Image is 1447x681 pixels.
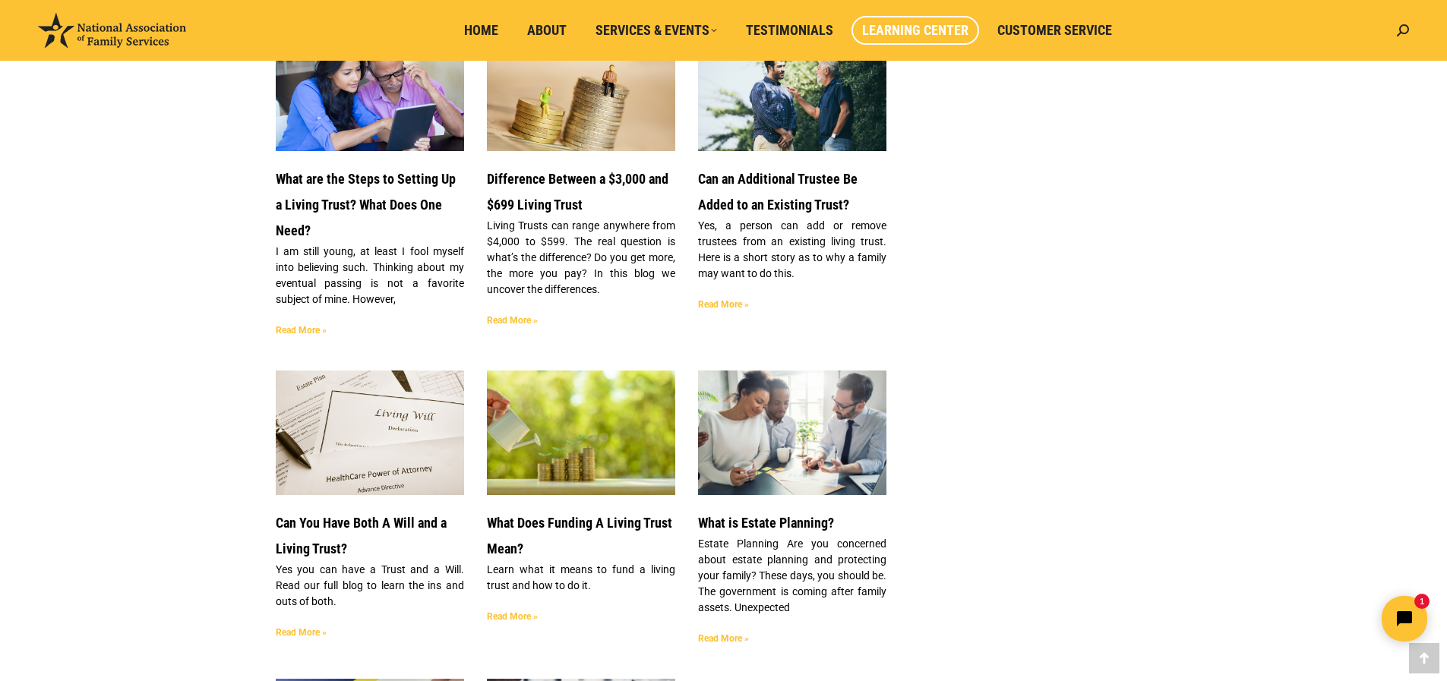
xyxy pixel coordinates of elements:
[698,633,749,644] a: Read more about What is Estate Planning?
[487,171,668,213] a: Difference Between a $3,000 and $699 Living Trust
[698,536,886,616] p: Estate Planning Are you concerned about estate planning and protecting your family? These days, y...
[464,22,498,39] span: Home
[487,611,538,622] a: Read more about What Does Funding A Living Trust Mean?
[453,16,509,45] a: Home
[698,27,886,151] a: Can an Additional Trustee Be Added to an Existing Trust?
[698,515,834,531] a: What is Estate Planning?
[698,171,858,213] a: Can an Additional Trustee Be Added to an Existing Trust?
[851,16,979,45] a: Learning Center
[274,364,465,502] img: Can You Have Both a Will and a Living Trust?
[746,22,833,39] span: Testimonials
[274,26,465,153] img: What do I need to setup a Living Trust? Blog Image
[698,218,886,282] p: Yes, a person can add or remove trustees from an existing living trust. Here is a short story as ...
[487,27,675,151] a: Difference Between a $3000 and a $599 Living Trust
[487,370,675,495] a: Funding a Living Trust - NAFS
[276,515,447,556] a: Can You Have Both A Will and a Living Trust?
[276,562,464,610] p: Yes you can have a Trust and a Will. Read our full blog to learn the ins and outs of both.
[698,370,886,495] a: Person Explaining Estate Planning
[276,244,464,307] p: I am still young, at least I fool myself into believing such. Thinking about my eventual passing ...
[697,370,888,497] img: Person Explaining Estate Planning
[487,315,538,326] a: Read more about Difference Between a $3,000 and $699 Living Trust
[487,562,675,594] p: Learn what it means to fund a living trust and how to do it.
[485,26,676,153] img: Difference Between a $3000 and a $599 Living Trust
[997,22,1112,39] span: Customer Service
[517,16,577,45] a: About
[1179,583,1440,654] iframe: Tidio Chat
[485,370,676,497] img: Funding a Living Trust - NAFS
[276,325,327,336] a: Read more about What are the Steps to Setting Up a Living Trust? What Does One Need?
[276,27,464,151] a: What do I need to setup a Living Trust? Blog Image
[276,370,464,495] a: Can You Have Both a Will and a Living Trust?
[862,22,968,39] span: Learning Center
[276,171,456,238] a: What are the Steps to Setting Up a Living Trust? What Does One Need?
[697,26,888,153] img: Can an Additional Trustee Be Added to an Existing Trust?
[38,13,186,48] img: National Association of Family Services
[735,16,844,45] a: Testimonials
[487,218,675,298] p: Living Trusts can range anywhere from $4,000 to $599. The real question is what’s the difference?...
[596,22,717,39] span: Services & Events
[987,16,1123,45] a: Customer Service
[487,515,672,556] a: What Does Funding A Living Trust Mean?
[276,627,327,638] a: Read more about Can You Have Both A Will and a Living Trust?
[527,22,567,39] span: About
[698,299,749,310] a: Read more about Can an Additional Trustee Be Added to an Existing Trust?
